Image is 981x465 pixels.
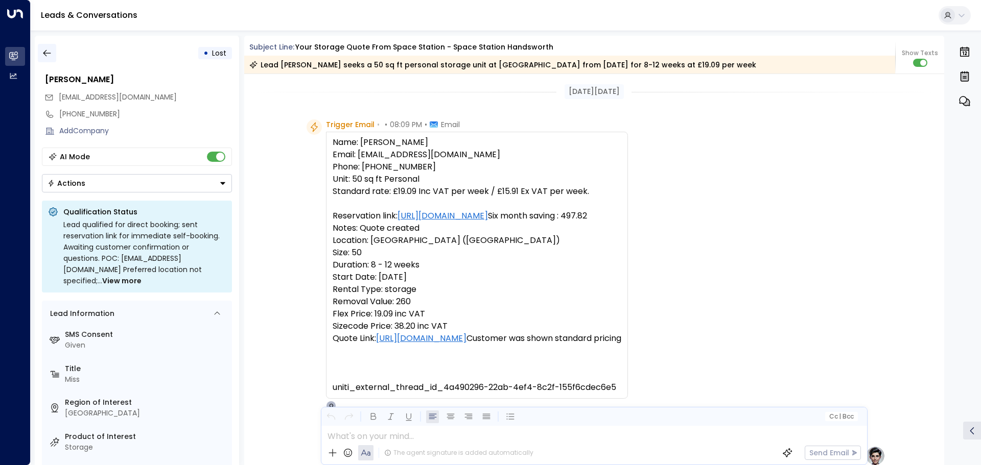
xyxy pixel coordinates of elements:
div: Given [65,340,228,351]
div: [PHONE_NUMBER] [59,109,232,119]
button: Undo [324,410,337,423]
div: Button group with a nested menu [42,174,232,192]
label: SMS Consent [65,329,228,340]
div: Lead [PERSON_NAME] seeks a 50 sq ft personal storage unit at [GEOGRAPHIC_DATA] from [DATE] for 8-... [249,60,756,70]
span: Trigger Email [326,119,375,130]
div: O [326,401,336,411]
label: Title [65,363,228,374]
span: Subject Line: [249,42,294,52]
span: View more [102,275,142,286]
div: Actions [48,179,85,188]
div: Lead Information [46,308,114,319]
div: AddCompany [59,126,232,136]
p: Qualification Status [63,207,226,217]
a: Leads & Conversations [41,9,137,21]
span: elenah03@hotmail.co.uk [59,92,177,103]
div: Storage [65,442,228,453]
div: • [203,44,208,62]
div: [GEOGRAPHIC_DATA] [65,408,228,419]
span: Cc Bcc [829,413,853,420]
pre: Name: [PERSON_NAME] Email: [EMAIL_ADDRESS][DOMAIN_NAME] Phone: [PHONE_NUMBER] Unit: 50 sq ft Pers... [333,136,621,394]
span: • [425,119,427,130]
a: [URL][DOMAIN_NAME] [376,332,466,345]
div: Miss [65,374,228,385]
span: Lost [212,48,226,58]
span: Show Texts [902,48,938,58]
div: The agent signature is added automatically [384,448,533,457]
span: [EMAIL_ADDRESS][DOMAIN_NAME] [59,92,177,102]
span: • [377,119,380,130]
label: Region of Interest [65,397,228,408]
button: Cc|Bcc [825,412,857,422]
label: Product of Interest [65,431,228,442]
div: [DATE][DATE] [565,84,624,99]
div: Your storage quote from Space Station - Space Station Handsworth [295,42,553,53]
span: | [839,413,841,420]
a: [URL][DOMAIN_NAME] [398,210,488,222]
div: AI Mode [60,152,90,162]
span: 08:09 PM [390,119,422,130]
div: [PERSON_NAME] [45,74,232,86]
span: Email [441,119,460,130]
div: Lead qualified for direct booking; sent reservation link for immediate self-booking. Awaiting cus... [63,219,226,286]
button: Actions [42,174,232,192]
button: Redo [342,410,355,423]
span: • [385,119,387,130]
